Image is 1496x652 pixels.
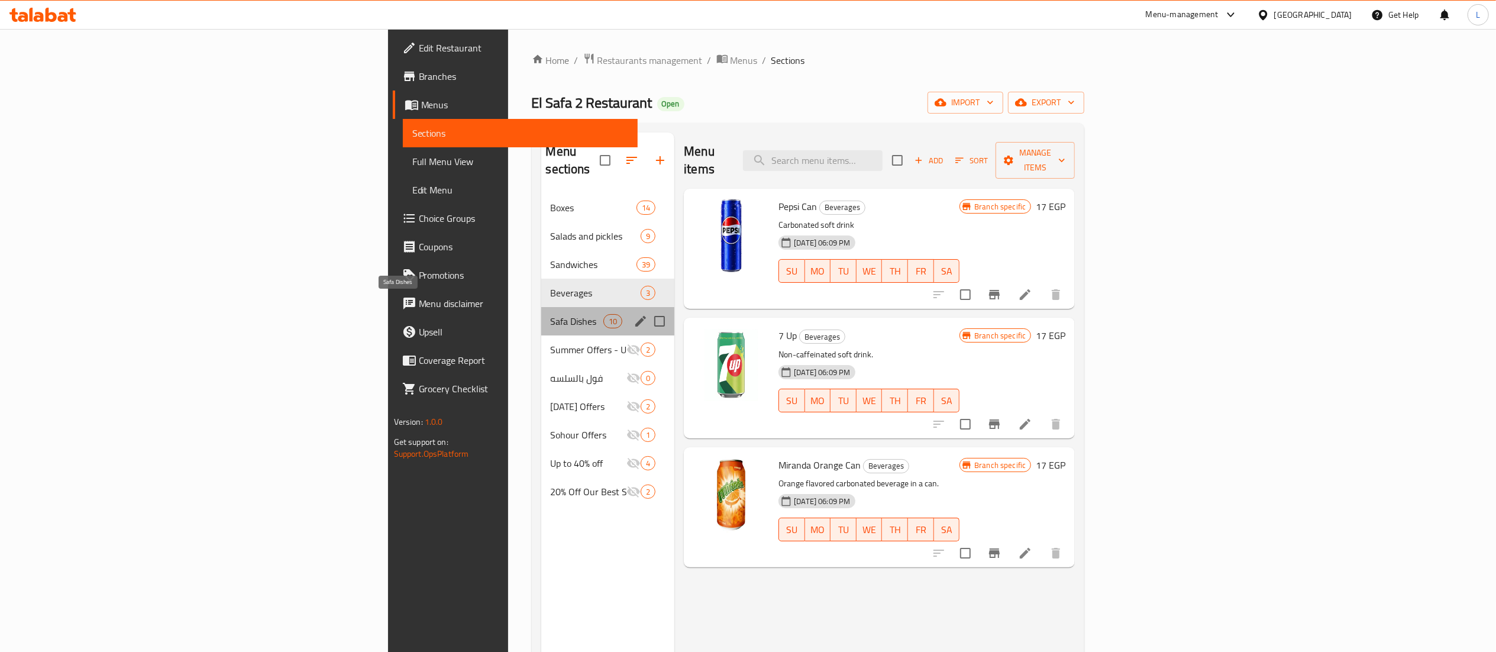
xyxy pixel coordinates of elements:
span: MO [810,521,826,538]
nav: breadcrumb [532,53,1085,68]
div: items [641,485,655,499]
span: Add item [910,151,948,170]
span: Coverage Report [419,353,628,367]
span: FR [913,392,929,409]
span: Branch specific [970,330,1030,341]
svg: Inactive section [626,399,641,414]
div: Beverages [863,459,909,473]
div: [GEOGRAPHIC_DATA] [1274,8,1352,21]
a: Menus [716,53,758,68]
button: FR [908,259,934,283]
button: FR [908,389,934,412]
span: Beverages [800,330,845,344]
span: Edit Menu [412,183,628,197]
span: TU [835,263,852,280]
div: Beverages [819,201,865,215]
span: [DATE] 06:09 PM [789,367,855,378]
div: 20% Off Our Best Sellers [551,485,627,499]
button: TH [882,259,908,283]
svg: Inactive section [626,485,641,499]
span: Beverages [820,201,865,214]
span: Summer Offers - Up To 50% Off [551,343,627,357]
nav: Menu sections [541,189,675,511]
div: items [641,286,655,300]
span: Sohour Offers [551,428,627,442]
a: Edit Restaurant [393,34,638,62]
span: 2 [641,344,655,356]
span: WE [861,392,878,409]
button: delete [1042,539,1070,567]
button: Sort [952,151,991,170]
span: SU [784,263,800,280]
span: Menu disclaimer [419,296,628,311]
button: delete [1042,280,1070,309]
span: Sort [955,154,988,167]
span: Menus [421,98,628,112]
span: TU [835,392,852,409]
span: 39 [637,259,655,270]
a: Edit Menu [403,176,638,204]
span: SA [939,521,955,538]
div: فول بالسلسه0 [541,364,675,392]
a: Promotions [393,261,638,289]
a: Support.OpsPlatform [394,446,469,461]
span: Edit Restaurant [419,41,628,55]
p: Non-caffeinated soft drink. [778,347,959,362]
span: Sections [412,126,628,140]
div: items [641,428,655,442]
span: 3 [641,288,655,299]
button: WE [857,259,883,283]
span: WE [861,521,878,538]
span: Manage items [1005,146,1065,175]
span: Add [913,154,945,167]
span: فول بالسلسه [551,371,627,385]
button: Branch-specific-item [980,410,1009,438]
button: MO [805,518,831,541]
button: Add section [646,146,674,175]
a: Upsell [393,318,638,346]
span: L [1476,8,1480,21]
svg: Inactive section [626,428,641,442]
li: / [707,53,712,67]
span: import [937,95,994,110]
div: items [641,229,655,243]
span: [DATE] 06:09 PM [789,496,855,507]
span: Promotions [419,268,628,282]
span: 10 [604,316,622,327]
span: Sandwiches [551,257,636,272]
p: Carbonated soft drink [778,218,959,233]
span: TH [887,392,903,409]
span: MO [810,263,826,280]
span: FR [913,263,929,280]
span: Up to 40% off [551,456,627,470]
span: Pepsi Can [778,198,817,215]
span: Menus [731,53,758,67]
span: Beverages [551,286,641,300]
input: search [743,150,883,171]
span: Branches [419,69,628,83]
span: SA [939,263,955,280]
div: Salads and pickles9 [541,222,675,250]
button: Branch-specific-item [980,539,1009,567]
a: Grocery Checklist [393,375,638,403]
div: items [603,314,622,328]
span: SU [784,521,800,538]
p: Orange flavored carbonated beverage in a can. [778,476,959,491]
a: Menus [393,91,638,119]
span: 2 [641,401,655,412]
a: Sections [403,119,638,147]
div: Menu-management [1146,8,1219,22]
button: MO [805,389,831,412]
div: Summer Offers - Up To 50% Off2 [541,335,675,364]
span: Salads and pickles [551,229,641,243]
span: 4 [641,458,655,469]
span: Branch specific [970,201,1030,212]
span: TH [887,521,903,538]
button: SU [778,518,804,541]
span: WE [861,263,878,280]
img: Pepsi Can [693,198,769,274]
a: Edit menu item [1018,288,1032,302]
div: Up to 40% off4 [541,449,675,477]
svg: Inactive section [626,343,641,357]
